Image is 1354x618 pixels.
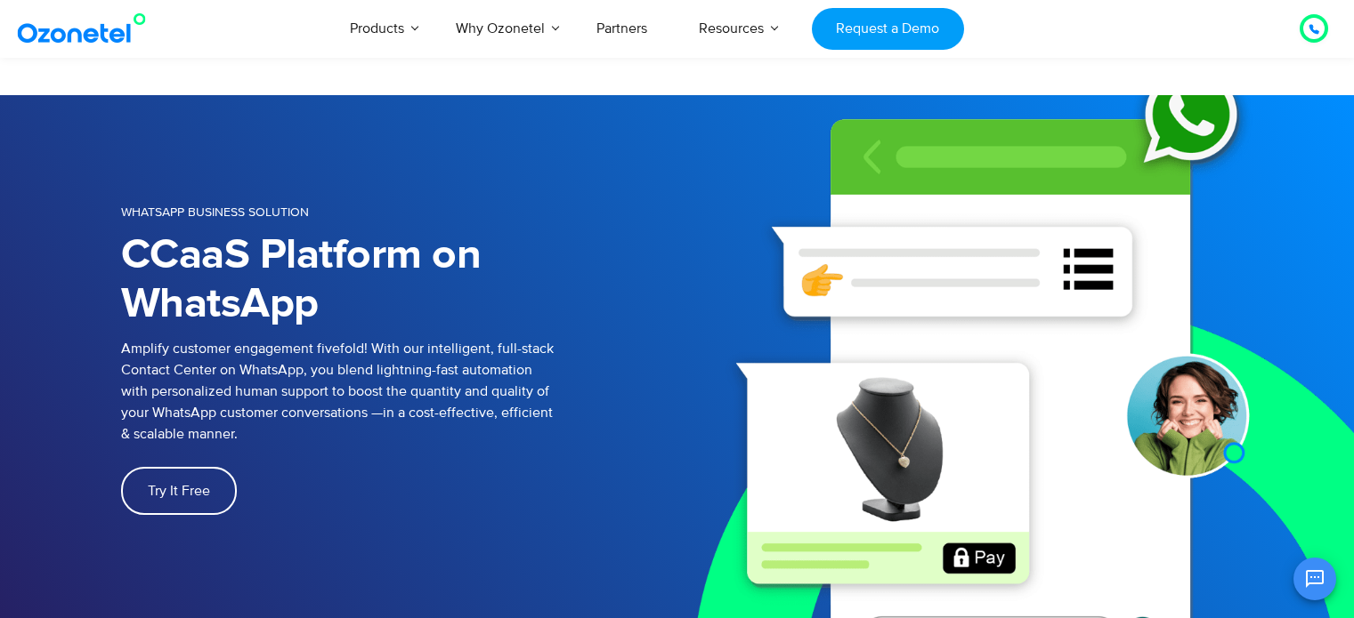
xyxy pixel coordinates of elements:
a: Request a Demo [812,8,964,50]
a: Try It Free [121,467,237,515]
h1: CCaaS Platform on WhatsApp [121,231,677,329]
button: Open chat [1293,558,1336,600]
span: Try It Free [148,484,210,498]
p: Amplify customer engagement fivefold! With our intelligent, full-stack Contact Center on WhatsApp... [121,338,677,445]
span: WHATSAPP BUSINESS SOLUTION [121,205,309,220]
